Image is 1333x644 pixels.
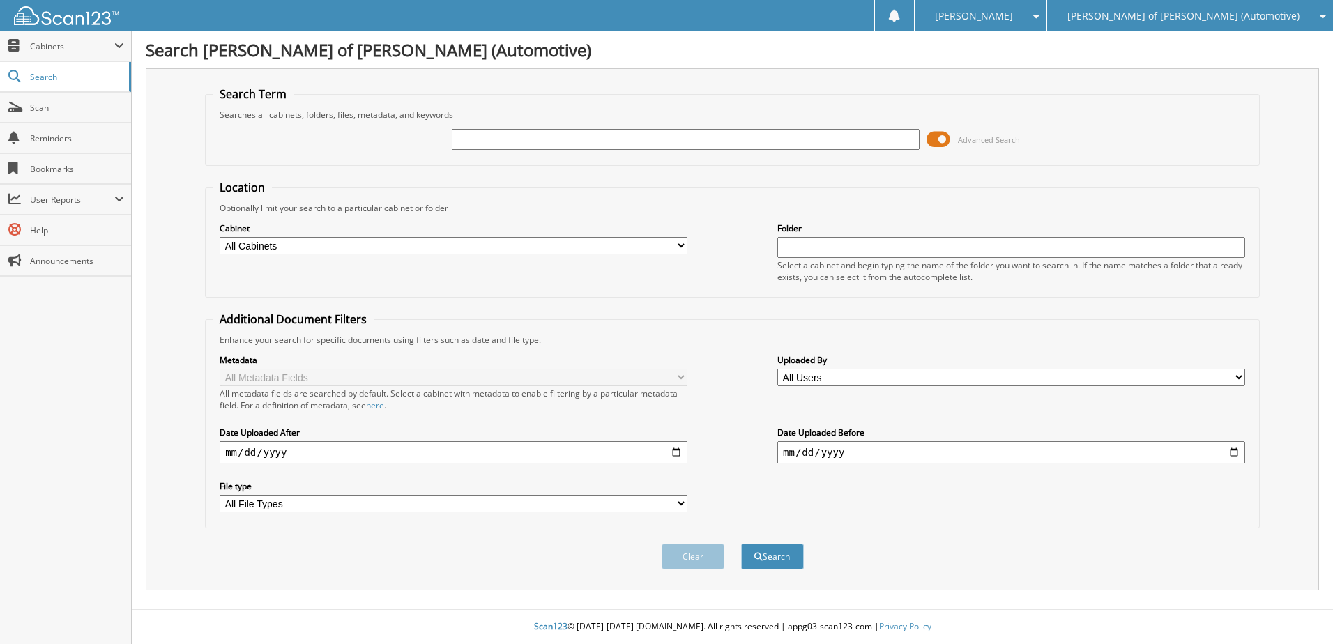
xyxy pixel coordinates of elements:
span: Search [30,71,122,83]
span: [PERSON_NAME] of [PERSON_NAME] (Automotive) [1067,12,1300,20]
span: Cabinets [30,40,114,52]
label: Date Uploaded After [220,427,687,438]
button: Search [741,544,804,569]
h1: Search [PERSON_NAME] of [PERSON_NAME] (Automotive) [146,38,1319,61]
img: scan123-logo-white.svg [14,6,119,25]
legend: Search Term [213,86,294,102]
span: Scan [30,102,124,114]
button: Clear [662,544,724,569]
div: All metadata fields are searched by default. Select a cabinet with metadata to enable filtering b... [220,388,687,411]
label: Folder [777,222,1245,234]
div: Select a cabinet and begin typing the name of the folder you want to search in. If the name match... [777,259,1245,283]
div: Enhance your search for specific documents using filters such as date and file type. [213,334,1252,346]
a: Privacy Policy [879,620,931,632]
legend: Additional Document Filters [213,312,374,327]
div: © [DATE]-[DATE] [DOMAIN_NAME]. All rights reserved | appg03-scan123-com | [132,610,1333,644]
label: Uploaded By [777,354,1245,366]
span: Announcements [30,255,124,267]
label: Date Uploaded Before [777,427,1245,438]
div: Optionally limit your search to a particular cabinet or folder [213,202,1252,214]
span: Scan123 [534,620,568,632]
input: end [777,441,1245,463]
span: Advanced Search [958,135,1020,145]
label: File type [220,480,687,492]
div: Searches all cabinets, folders, files, metadata, and keywords [213,109,1252,121]
label: Cabinet [220,222,687,234]
span: Help [30,224,124,236]
span: Reminders [30,132,124,144]
input: start [220,441,687,463]
span: Bookmarks [30,163,124,175]
span: User Reports [30,194,114,206]
legend: Location [213,180,272,195]
label: Metadata [220,354,687,366]
a: here [366,399,384,411]
span: [PERSON_NAME] [935,12,1013,20]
